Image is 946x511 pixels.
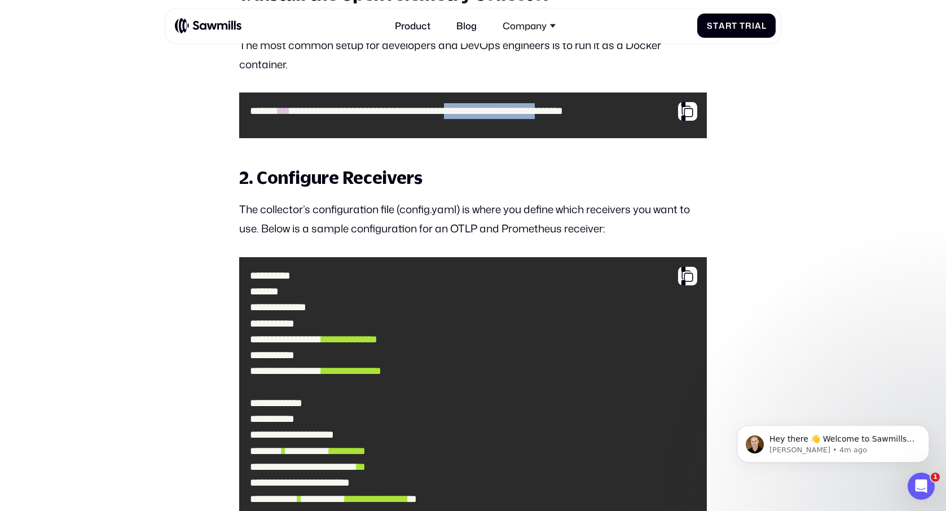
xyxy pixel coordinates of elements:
[755,21,762,31] span: a
[720,402,946,481] iframe: Intercom notifications message
[725,21,732,31] span: r
[719,21,725,31] span: a
[239,200,706,238] p: The collector’s configuration file (config.yaml) is where you define which receivers you want to ...
[503,20,547,32] div: Company
[762,21,767,31] span: l
[697,14,776,38] a: StartTrial
[239,16,706,74] p: You can install the OpenTelemetry Collector as a binary, Docker container, or Kubernetes pod. The...
[496,13,563,38] div: Company
[388,13,437,38] a: Product
[713,21,719,31] span: t
[745,21,752,31] span: r
[707,21,713,31] span: S
[239,168,423,187] strong: 2. Configure Receivers
[908,473,935,500] iframe: Intercom live chat
[752,21,755,31] span: i
[931,473,940,482] span: 1
[732,21,737,31] span: t
[740,21,745,31] span: T
[449,13,483,38] a: Blog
